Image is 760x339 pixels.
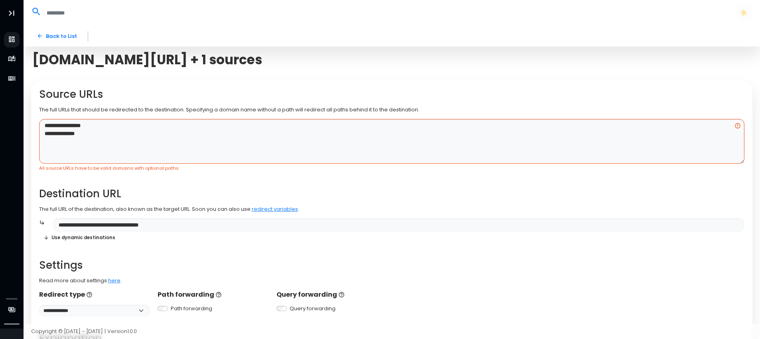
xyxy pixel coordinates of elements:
[39,88,745,101] h2: Source URLs
[31,29,83,43] a: Back to List
[39,205,745,213] p: The full URL of the destination, also known as the target URL. Soon you can also use .
[39,232,120,244] button: Use dynamic destinations
[39,106,745,114] p: The full URLs that should be redirected to the destination. Specifying a domain name without a pa...
[39,119,745,164] textarea: To enrich screen reader interactions, please activate Accessibility in Grammarly extension settings
[39,165,745,172] div: All source URLs have to be valid domains with optional paths
[276,290,387,299] p: Query forwarding
[39,290,150,299] p: Redirect type
[32,52,262,67] span: [DOMAIN_NAME][URL] + 1 sources
[39,259,745,272] h2: Settings
[158,290,268,299] p: Path forwarding
[31,327,137,335] span: Copyright © [DATE] - [DATE] | Version 1.0.0
[171,305,212,313] label: Path forwarding
[39,277,745,285] p: Read more about settings .
[4,6,19,21] button: Toggle Aside
[290,305,336,313] label: Query forwarding
[108,277,120,284] a: here
[39,188,745,200] h2: Destination URL
[252,205,298,213] a: redirect variables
